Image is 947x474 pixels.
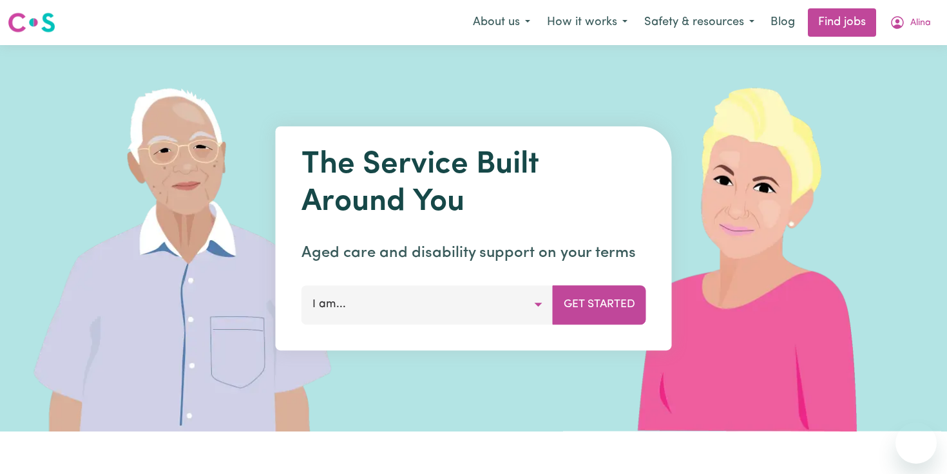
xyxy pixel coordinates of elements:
[895,422,937,464] iframe: Button to launch messaging window
[8,11,55,34] img: Careseekers logo
[8,8,55,37] a: Careseekers logo
[553,285,646,324] button: Get Started
[808,8,876,37] a: Find jobs
[910,16,931,30] span: Alina
[636,9,763,36] button: Safety & resources
[301,242,646,265] p: Aged care and disability support on your terms
[881,9,939,36] button: My Account
[464,9,539,36] button: About us
[301,147,646,221] h1: The Service Built Around You
[539,9,636,36] button: How it works
[763,8,803,37] a: Blog
[301,285,553,324] button: I am...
